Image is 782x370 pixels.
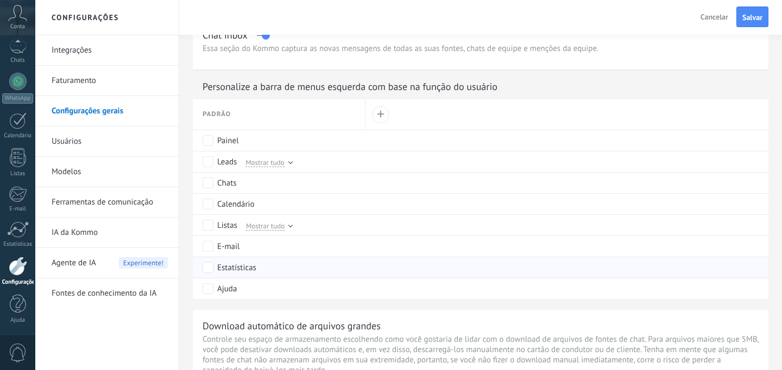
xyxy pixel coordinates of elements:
div: Chat inbox [203,29,248,41]
a: Configurações gerais [52,96,168,126]
p: Essa seção do Kommo captura as novas mensagens de todas as suas fontes, chats de equipe e menções... [203,43,759,54]
div: Estatísticas [2,241,34,248]
div: WhatsApp [2,93,33,104]
li: Faturamento [35,66,179,96]
li: Configurações gerais [35,96,179,126]
li: Modelos [35,157,179,187]
a: Faturamento [52,66,168,96]
span: Mostrar tudo [245,157,284,167]
div: E-mail [217,241,239,252]
div: Painel [217,136,239,146]
div: Leads [217,157,237,168]
span: Salvar [742,14,762,21]
div: Calendário [217,199,255,210]
a: Integrações [52,35,168,66]
button: Salvar [736,7,768,27]
div: Chats [217,178,237,189]
li: Integrações [35,35,179,66]
div: Ajuda [217,284,237,295]
span: Conta [10,23,25,30]
div: Ajuda [2,317,34,324]
span: Agente de IA [52,248,96,278]
div: Calendário [2,132,34,139]
span: Cancelar [701,12,728,22]
a: Modelos [52,157,168,187]
a: Agente de IAExperimente! [52,248,168,278]
div: Download automático de arquivos grandes [203,320,381,332]
div: Listas [2,170,34,177]
li: Usuários [35,126,179,157]
li: IA da Kommo [35,218,179,248]
div: Personalize a barra de menus esquerda com base na função do usuário [203,80,497,93]
div: Listas [217,220,237,231]
a: IA da Kommo [52,218,168,248]
button: + [372,106,389,123]
span: Experimente! [119,257,168,269]
div: Chats [2,57,34,64]
div: Estatísticas [217,263,256,273]
div: Configurações [2,279,34,286]
a: Usuários [52,126,168,157]
div: + [377,111,384,118]
li: Ferramentas de comunicação [35,187,179,218]
span: Mostrar tudo [246,221,285,231]
button: Cancelar [696,9,733,25]
div: E-mail [2,206,34,213]
li: Agente de IA [35,248,179,278]
a: Fontes de conhecimento da IA [52,278,168,309]
a: Ferramentas de comunicação [52,187,168,218]
li: Fontes de conhecimento da IA [35,278,179,308]
span: Padrão [203,110,268,118]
